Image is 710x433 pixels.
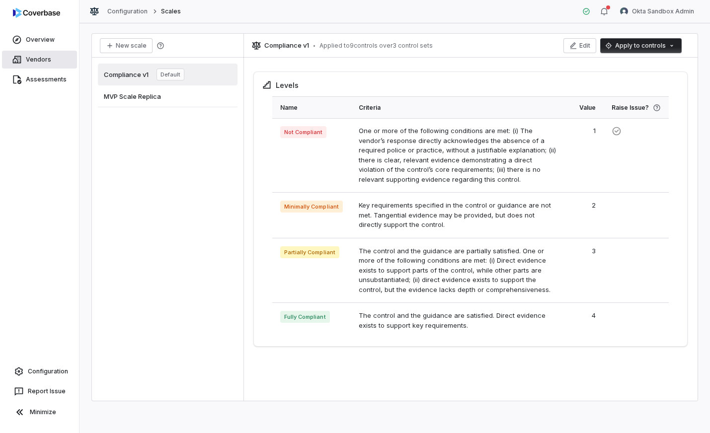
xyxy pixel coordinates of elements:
[280,126,326,138] span: Not Compliant
[264,41,309,51] span: Compliance v1
[632,7,694,15] span: Okta Sandbox Admin
[319,42,433,50] span: Applied to 9 controls over 3 control sets
[574,97,596,118] div: Value
[4,362,75,380] a: Configuration
[4,382,75,400] button: Report Issue
[2,51,77,69] a: Vendors
[100,38,153,53] button: New scale
[104,70,149,79] span: Compliance v1
[98,64,237,85] a: Compliance v1Default
[2,71,77,88] a: Assessments
[107,7,148,15] a: Configuration
[280,311,329,323] span: Fully Compliant
[280,97,343,118] div: Name
[351,303,566,339] td: The control and the guidance are satisfied. Direct evidence exists to support key requirements.
[620,7,628,15] img: Okta Sandbox Admin avatar
[4,402,75,422] button: Minimize
[563,38,596,53] button: Edit
[276,80,299,90] label: Levels
[161,7,181,15] span: Scales
[566,118,604,193] td: 1
[614,4,700,19] button: Okta Sandbox Admin avatarOkta Sandbox Admin
[313,42,316,49] span: •
[612,97,661,118] div: Raise Issue?
[566,303,604,339] td: 4
[104,92,161,101] span: MVP Scale Replica
[157,69,184,80] span: Default
[351,193,566,238] td: Key requirements specified in the control or guidance are not met. Tangential evidence may be pro...
[280,246,339,258] span: Partially Compliant
[566,193,604,238] td: 2
[2,31,77,49] a: Overview
[13,8,60,18] img: logo-D7KZi-bG.svg
[600,38,682,53] button: Apply to controls
[566,238,604,303] td: 3
[351,118,566,193] td: One or more of the following conditions are met: (i) The vendor’s response directly acknowledges ...
[280,201,343,213] span: Minimally Compliant
[351,238,566,303] td: The control and the guidance are partially satisfied. One or more of the following conditions are...
[98,85,237,107] a: MVP Scale Replica
[359,97,558,118] div: Criteria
